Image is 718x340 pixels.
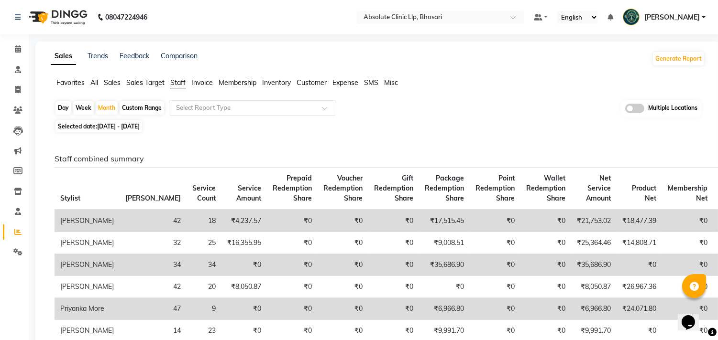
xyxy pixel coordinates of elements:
[24,4,90,31] img: logo
[623,9,640,25] img: Shekhar Chavan
[120,232,187,254] td: 32
[470,254,520,276] td: ₹0
[374,174,413,202] span: Gift Redemption Share
[368,276,419,298] td: ₹0
[526,174,565,202] span: Wallet Redemption Share
[419,210,470,232] td: ₹17,515.45
[323,174,363,202] span: Voucher Redemption Share
[318,232,368,254] td: ₹0
[368,298,419,320] td: ₹0
[267,210,318,232] td: ₹0
[273,174,312,202] span: Prepaid Redemption Share
[662,298,713,320] td: ₹0
[187,210,221,232] td: 18
[96,101,118,115] div: Month
[571,210,617,232] td: ₹21,753.02
[318,210,368,232] td: ₹0
[662,232,713,254] td: ₹0
[236,184,261,202] span: Service Amount
[648,104,697,113] span: Multiple Locations
[318,298,368,320] td: ₹0
[267,254,318,276] td: ₹0
[161,52,198,60] a: Comparison
[73,101,94,115] div: Week
[55,210,120,232] td: [PERSON_NAME]
[55,120,142,132] span: Selected date:
[55,298,120,320] td: Priyanka More
[90,78,98,87] span: All
[384,78,398,87] span: Misc
[297,78,327,87] span: Customer
[419,254,470,276] td: ₹35,686.90
[221,254,267,276] td: ₹0
[120,276,187,298] td: 42
[617,254,662,276] td: ₹0
[662,210,713,232] td: ₹0
[368,232,419,254] td: ₹0
[104,78,121,87] span: Sales
[571,254,617,276] td: ₹35,686.90
[187,276,221,298] td: 20
[55,254,120,276] td: [PERSON_NAME]
[120,298,187,320] td: 47
[520,210,571,232] td: ₹0
[56,78,85,87] span: Favorites
[475,174,515,202] span: Point Redemption Share
[51,48,76,65] a: Sales
[60,194,80,202] span: Stylist
[617,276,662,298] td: ₹26,967.36
[419,276,470,298] td: ₹0
[126,78,165,87] span: Sales Target
[221,210,267,232] td: ₹4,237.57
[368,210,419,232] td: ₹0
[332,78,358,87] span: Expense
[520,254,571,276] td: ₹0
[678,302,708,330] iframe: chat widget
[571,298,617,320] td: ₹6,966.80
[219,78,256,87] span: Membership
[221,276,267,298] td: ₹8,050.87
[668,184,707,202] span: Membership Net
[632,184,656,202] span: Product Net
[617,210,662,232] td: ₹18,477.39
[520,232,571,254] td: ₹0
[571,276,617,298] td: ₹8,050.87
[120,210,187,232] td: 42
[221,232,267,254] td: ₹16,355.95
[187,232,221,254] td: 25
[470,210,520,232] td: ₹0
[55,276,120,298] td: [PERSON_NAME]
[97,123,140,130] span: [DATE] - [DATE]
[120,254,187,276] td: 34
[470,232,520,254] td: ₹0
[644,12,700,22] span: [PERSON_NAME]
[192,184,216,202] span: Service Count
[170,78,186,87] span: Staff
[267,298,318,320] td: ₹0
[617,298,662,320] td: ₹24,071.80
[88,52,108,60] a: Trends
[425,174,464,202] span: Package Redemption Share
[120,101,164,115] div: Custom Range
[55,154,697,163] h6: Staff combined summary
[419,298,470,320] td: ₹6,966.80
[125,194,181,202] span: [PERSON_NAME]
[267,276,318,298] td: ₹0
[187,298,221,320] td: 9
[470,298,520,320] td: ₹0
[419,232,470,254] td: ₹9,008.51
[520,298,571,320] td: ₹0
[520,276,571,298] td: ₹0
[368,254,419,276] td: ₹0
[653,52,704,65] button: Generate Report
[267,232,318,254] td: ₹0
[55,232,120,254] td: [PERSON_NAME]
[662,254,713,276] td: ₹0
[662,276,713,298] td: ₹0
[617,232,662,254] td: ₹14,808.71
[571,232,617,254] td: ₹25,364.46
[318,254,368,276] td: ₹0
[221,298,267,320] td: ₹0
[187,254,221,276] td: 34
[586,174,611,202] span: Net Service Amount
